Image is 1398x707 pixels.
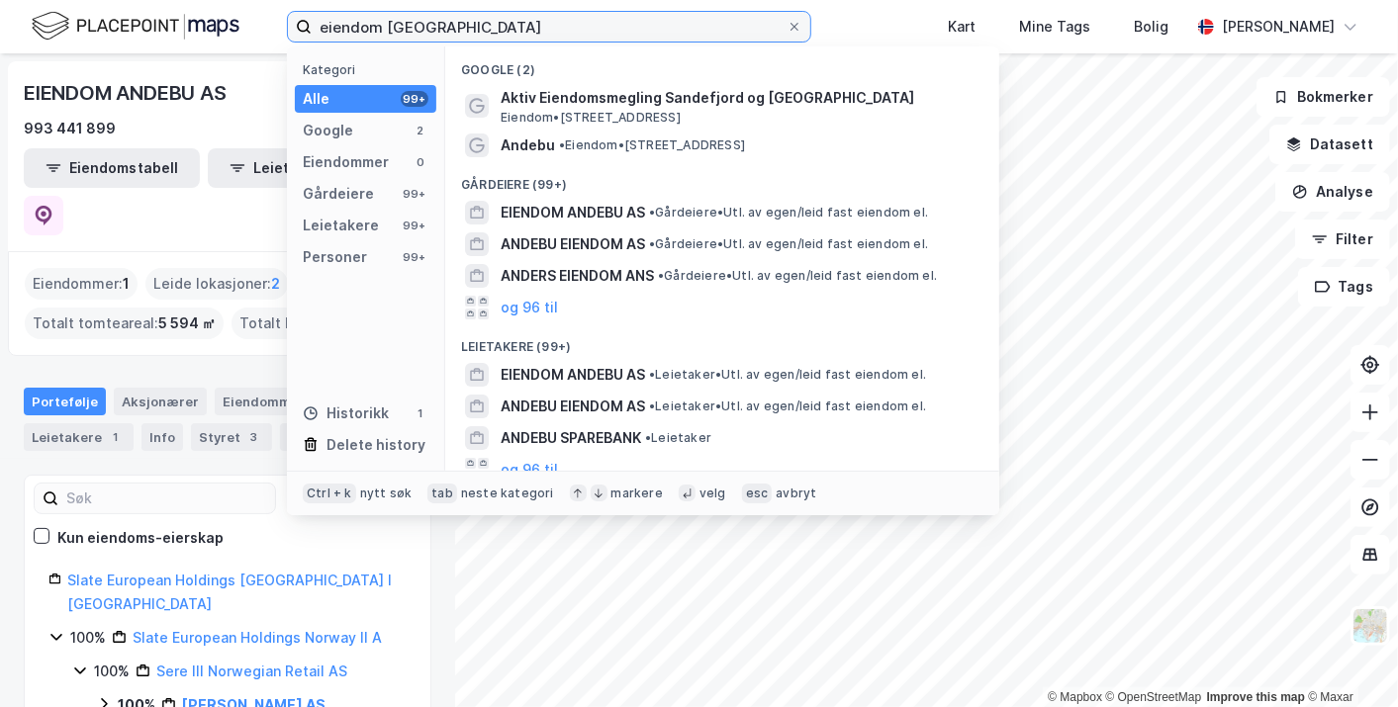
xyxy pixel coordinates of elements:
span: Gårdeiere • Utl. av egen/leid fast eiendom el. [658,268,937,284]
div: avbryt [776,486,816,501]
div: Personer [303,245,367,269]
a: OpenStreetMap [1106,690,1202,704]
input: Søk på adresse, matrikkel, gårdeiere, leietakere eller personer [312,12,787,42]
span: Leietaker • Utl. av egen/leid fast eiendom el. [649,367,926,383]
span: 5 594 ㎡ [158,311,216,335]
div: Styret [191,423,272,451]
div: Gårdeiere [303,182,374,206]
button: Leietakertabell [208,148,384,188]
span: ANDEBU EIENDOM AS [501,232,645,256]
div: Gårdeiere (99+) [445,161,999,197]
div: markere [611,486,663,501]
span: Gårdeiere • Utl. av egen/leid fast eiendom el. [649,205,928,221]
div: nytt søk [360,486,413,501]
span: EIENDOM ANDEBU AS [501,363,645,387]
a: Mapbox [1048,690,1102,704]
div: Bolig [1134,15,1168,39]
button: Tags [1298,267,1390,307]
input: Søk [58,484,275,513]
button: og 96 til [501,458,558,482]
div: Kategori [303,62,436,77]
span: ANDEBU SPAREBANK [501,426,641,450]
div: Mine Tags [1019,15,1090,39]
div: 100% [94,660,130,683]
div: 99+ [401,91,428,107]
span: Leietaker [645,430,711,446]
div: Kun eiendoms-eierskap [57,526,224,550]
div: 993 441 899 [24,117,116,140]
div: Eiendommer : [25,268,138,300]
div: Kart [948,15,976,39]
div: Leietakere [24,423,134,451]
div: 3 [244,427,264,447]
div: Totalt tomteareal : [25,308,224,339]
div: Leietakere [303,214,379,237]
button: Analyse [1275,172,1390,212]
div: Leietakere (99+) [445,323,999,359]
button: Bokmerker [1257,77,1390,117]
span: Andebu [501,133,555,157]
div: Info [141,423,183,451]
div: Totalt byggareal : [232,308,392,339]
div: Portefølje [24,388,106,415]
button: Eiendomstabell [24,148,200,188]
a: Sere III Norwegian Retail AS [156,663,347,679]
div: 2 [413,123,428,138]
img: logo.f888ab2527a4732fd821a326f86c7f29.svg [32,9,239,44]
div: [PERSON_NAME] [1222,15,1335,39]
div: neste kategori [461,486,554,501]
button: Datasett [1269,125,1390,164]
div: Kontrollprogram for chat [1299,612,1398,707]
span: Gårdeiere • Utl. av egen/leid fast eiendom el. [649,236,928,252]
div: Google (2) [445,46,999,82]
div: 1 [106,427,126,447]
div: Ctrl + k [303,484,356,503]
span: EIENDOM ANDEBU AS [501,201,645,224]
a: Improve this map [1207,690,1305,704]
div: 100% [70,626,106,650]
div: tab [427,484,457,503]
span: Aktiv Eiendomsmegling Sandefjord og [GEOGRAPHIC_DATA] [501,86,976,110]
button: Filter [1295,220,1390,259]
div: 99+ [401,249,428,265]
span: Eiendom • [STREET_ADDRESS] [501,110,681,126]
div: Google [303,119,353,142]
div: velg [699,486,726,501]
div: EIENDOM ANDEBU AS [24,77,231,109]
div: Aksjonærer [114,388,207,415]
span: • [559,137,565,152]
span: • [649,205,655,220]
img: Z [1351,607,1389,645]
span: Eiendom • [STREET_ADDRESS] [559,137,745,153]
div: esc [742,484,773,503]
div: Historikk [303,401,389,425]
span: • [658,268,664,283]
span: • [645,430,651,445]
div: 99+ [401,218,428,233]
div: Eiendommer [215,388,336,415]
span: • [649,236,655,251]
a: Slate European Holdings Norway II A [133,629,382,646]
button: og 96 til [501,296,558,319]
div: 1 [413,405,428,421]
div: 0 [413,154,428,170]
div: Leide lokasjoner : [145,268,288,300]
span: 2 [271,272,280,296]
span: ANDERS EIENDOM ANS [501,264,654,288]
span: 1 [123,272,130,296]
span: • [649,398,655,413]
span: • [649,367,655,382]
span: Leietaker • Utl. av egen/leid fast eiendom el. [649,398,926,414]
a: Slate European Holdings [GEOGRAPHIC_DATA] I [GEOGRAPHIC_DATA] [67,572,392,612]
div: Alle [303,87,329,111]
span: ANDEBU EIENDOM AS [501,395,645,418]
div: Transaksjoner [280,423,416,451]
iframe: Chat Widget [1299,612,1398,707]
div: Eiendommer [303,150,389,174]
div: 99+ [401,186,428,202]
div: Delete history [326,433,425,457]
